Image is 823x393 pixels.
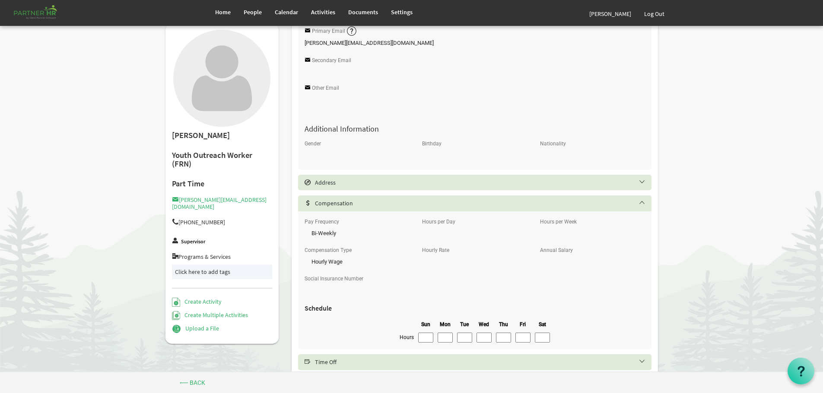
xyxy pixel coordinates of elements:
[305,248,352,253] label: Compensation Type
[311,8,335,16] span: Activities
[181,239,205,245] label: Supervisor
[397,330,416,345] td: Hours
[305,200,658,207] h5: Compensation
[172,311,181,320] img: Create Multiple Activities
[172,298,222,305] a: Create Activity
[172,196,267,210] a: [PERSON_NAME][EMAIL_ADDRESS][DOMAIN_NAME]
[533,319,552,330] th: Sat
[348,8,378,16] span: Documents
[172,298,180,307] img: Create Activity
[305,358,658,365] h5: Time Off
[305,359,311,365] span: Select
[416,319,435,330] th: Sun
[435,319,455,330] th: Mon
[422,141,442,147] label: Birthday
[172,311,248,319] a: Create Multiple Activities
[312,28,345,34] label: Primary Email
[298,125,651,133] h4: Additional Information
[474,319,494,330] th: Wed
[346,26,357,37] img: question-sm.png
[172,131,273,140] h2: [PERSON_NAME]
[455,319,474,330] th: Tue
[172,324,219,332] a: Upload a File
[175,267,270,276] div: Click here to add tags
[305,276,363,282] label: Social Insurance Number
[275,8,298,16] span: Calendar
[305,200,311,206] span: Select
[540,219,577,225] label: Hours per Week
[305,179,658,186] h5: Address
[305,305,645,312] h3: Schedule
[494,319,513,330] th: Thu
[638,2,671,26] a: Log Out
[172,253,273,260] h5: Programs & Services
[312,58,351,63] label: Secondary Email
[422,219,455,225] label: Hours per Day
[173,30,270,127] img: User with no profile picture
[172,324,181,333] img: Upload a File
[172,151,273,169] h2: Youth Outreach Worker (FRN)
[244,8,262,16] span: People
[172,219,273,226] h5: [PHONE_NUMBER]
[215,8,231,16] span: Home
[540,248,573,253] label: Annual Salary
[305,179,311,185] span: Select
[305,219,339,225] label: Pay Frequency
[513,319,533,330] th: Fri
[305,141,321,147] label: Gender
[312,85,339,91] label: Other Email
[540,141,566,147] label: Nationality
[583,2,638,26] a: [PERSON_NAME]
[391,8,413,16] span: Settings
[422,248,449,253] label: Hourly Rate
[172,179,273,188] h4: Part Time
